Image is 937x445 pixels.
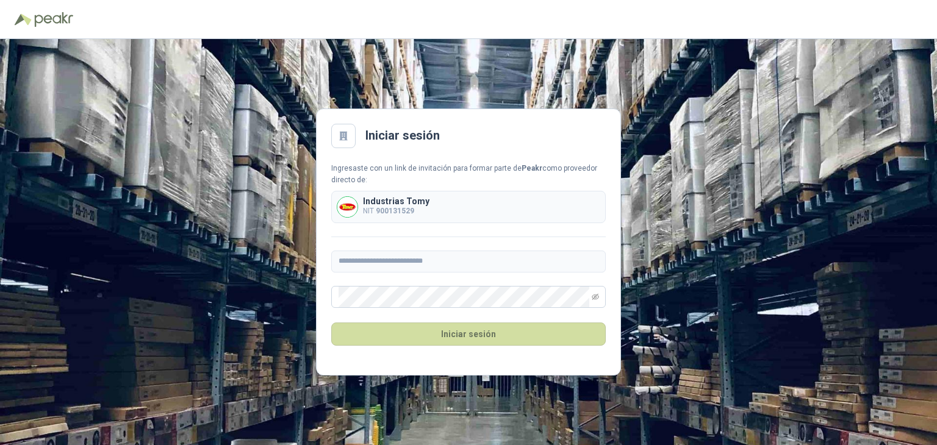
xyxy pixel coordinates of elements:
span: eye-invisible [592,293,599,301]
h2: Iniciar sesión [365,126,440,145]
button: Iniciar sesión [331,322,606,346]
p: Industrias Tomy [363,197,429,205]
img: Company Logo [337,197,357,217]
img: Peakr [34,12,73,27]
p: NIT [363,205,429,217]
img: Logo [15,13,32,26]
b: 900131529 [376,207,414,215]
b: Peakr [522,164,542,173]
div: Ingresaste con un link de invitación para formar parte de como proveedor directo de: [331,163,606,186]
